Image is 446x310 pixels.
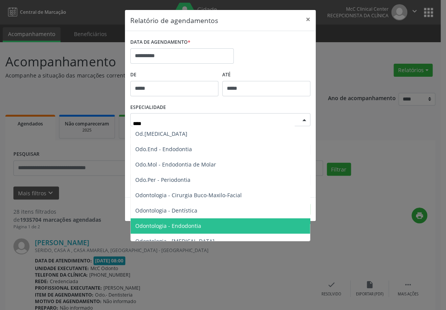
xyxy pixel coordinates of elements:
span: Odo.Mol - Endodontia de Molar [135,161,216,168]
label: ATÉ [222,69,310,81]
span: Od.[MEDICAL_DATA] [135,130,187,137]
span: Odontologia - Dentística [135,207,197,214]
h5: Relatório de agendamentos [130,15,218,25]
label: De [130,69,218,81]
label: DATA DE AGENDAMENTO [130,36,190,48]
span: Odontologia - Cirurgia Buco-Maxilo-Facial [135,191,242,199]
button: Close [300,10,316,29]
span: Odontologia - Endodontia [135,222,201,229]
span: Odontologia - [MEDICAL_DATA] [135,237,215,245]
span: Odo.End - Endodontia [135,145,192,153]
span: Odo.Per - Periodontia [135,176,190,183]
label: ESPECIALIDADE [130,102,166,114]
